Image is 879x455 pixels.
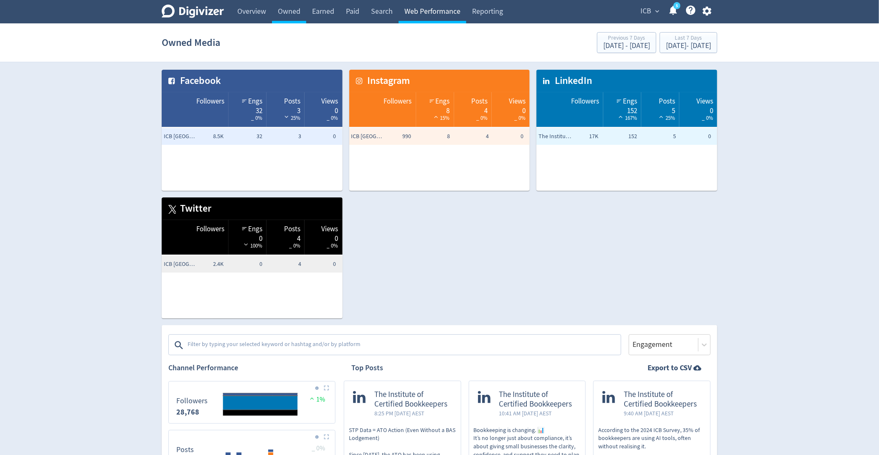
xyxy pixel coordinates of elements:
img: Placeholder [324,385,329,391]
span: Engs [248,224,262,234]
img: negative-performance-white.svg [242,241,250,248]
span: 15% [432,114,450,121]
div: 4 [271,234,300,240]
span: ICB Australia [164,260,197,268]
span: The Institute of Certified Bookkeepers [374,390,452,409]
img: positive-performance-white.svg [657,114,666,120]
span: _ 0% [312,444,325,452]
span: Posts [284,224,300,234]
div: 3 [271,106,300,113]
span: ICB Australia [164,132,197,141]
span: Engs [436,96,450,106]
span: The Institute of Certified Bookkeepers [499,390,577,409]
dt: Posts [176,445,194,455]
span: ICB [640,5,651,18]
span: The Institute of Certified Bookkeepers [624,390,701,409]
img: Placeholder [324,434,329,440]
img: positive-performance-white.svg [432,114,440,120]
span: Followers [196,96,224,106]
a: 5 [673,2,681,9]
button: ICB [638,5,661,18]
div: Last 7 Days [666,35,711,42]
td: 3 [264,128,303,145]
td: 0 [303,256,342,273]
span: 167% [617,114,637,121]
td: 0 [678,128,717,145]
td: 17K [561,128,600,145]
strong: Export to CSV [648,363,692,373]
div: [DATE] - [DATE] [666,42,711,50]
div: 0 [233,234,262,240]
img: negative-performance-white.svg [282,114,291,120]
td: 990 [374,128,413,145]
span: Facebook [176,74,221,88]
td: 0 [226,256,264,273]
td: 32 [226,128,264,145]
span: expand_more [653,8,661,15]
span: Views [696,96,713,106]
span: Posts [471,96,488,106]
div: [DATE] - [DATE] [603,42,650,50]
button: Last 7 Days[DATE]- [DATE] [660,32,717,53]
div: 0 [496,106,526,113]
span: _ 0% [702,114,713,121]
span: ICB Australia [351,132,385,141]
td: 0 [303,128,342,145]
td: 4 [452,128,491,145]
table: customized table [162,197,343,318]
div: 0 [309,106,338,113]
td: 152 [600,128,639,145]
span: _ 0% [514,114,526,121]
span: 25% [282,114,300,121]
span: Twitter [176,202,211,216]
span: Posts [284,96,300,106]
span: 8:25 PM [DATE] AEST [374,409,452,417]
div: 8 [420,106,450,113]
span: Views [322,224,338,234]
span: _ 0% [327,242,338,249]
span: _ 0% [289,242,300,249]
h1: Owned Media [162,29,220,56]
td: 5 [640,128,678,145]
strong: 28,768 [176,407,199,417]
table: customized table [536,70,717,191]
span: LinkedIn [551,74,592,88]
span: Followers [384,96,412,106]
span: _ 0% [327,114,338,121]
div: 4 [458,106,488,113]
div: 0 [309,234,338,240]
h2: Channel Performance [168,363,335,373]
span: 10:41 AM [DATE] AEST [499,409,577,417]
button: Previous 7 Days[DATE] - [DATE] [597,32,656,53]
td: 4 [264,256,303,273]
span: 100% [242,242,262,249]
span: Engs [248,96,262,106]
h2: Top Posts [351,363,383,373]
img: positive-performance.svg [308,395,316,402]
td: 8.5K [187,128,226,145]
table: customized table [162,70,343,191]
svg: Followers 0 [172,385,332,420]
span: Followers [571,96,599,106]
span: Followers [196,224,224,234]
span: Engs [623,96,637,106]
span: Views [322,96,338,106]
span: The Institute of Certified Bookkeepers [539,132,572,141]
span: _ 0% [251,114,262,121]
span: Posts [659,96,675,106]
img: positive-performance-white.svg [617,114,625,120]
div: 0 [683,106,713,113]
div: Previous 7 Days [603,35,650,42]
td: 8 [413,128,452,145]
span: Instagram [363,74,410,88]
text: 5 [676,3,678,9]
td: 2.4K [187,256,226,273]
div: 32 [233,106,262,113]
span: Views [509,96,526,106]
span: _ 0% [476,114,488,121]
div: 152 [607,106,637,113]
td: 0 [491,128,530,145]
span: 25% [657,114,675,121]
table: customized table [349,70,530,191]
div: 5 [645,106,675,113]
